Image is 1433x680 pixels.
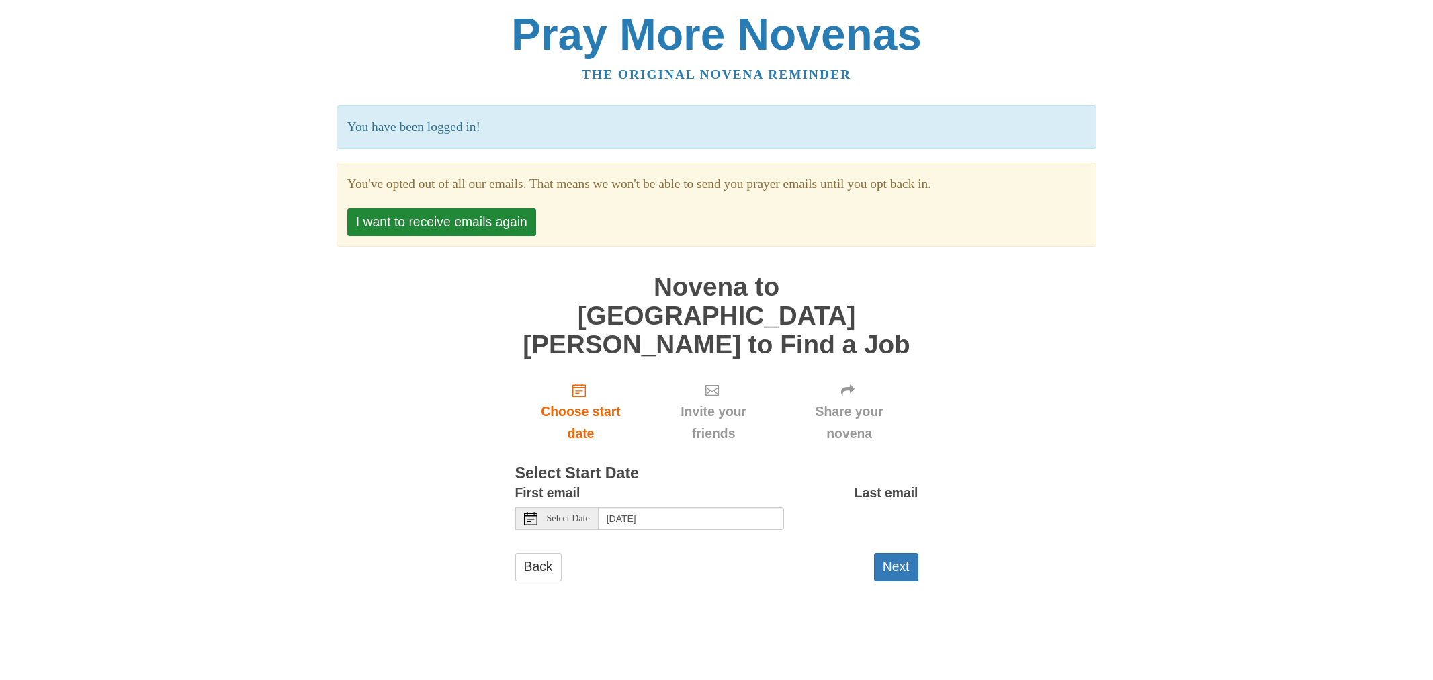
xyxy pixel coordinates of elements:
div: Click "Next" to confirm your start date first. [646,372,780,452]
section: You've opted out of all our emails. That means we won't be able to send you prayer emails until y... [347,173,1086,196]
h1: Novena to [GEOGRAPHIC_DATA][PERSON_NAME] to Find a Job [515,273,918,359]
p: You have been logged in! [337,105,1096,149]
div: Click "Next" to confirm your start date first. [781,372,918,452]
h3: Select Start Date [515,465,918,482]
label: Last email [855,482,918,504]
a: Choose start date [515,372,647,452]
button: Next [874,553,918,581]
button: I want to receive emails again [347,208,536,236]
a: Pray More Novenas [511,9,922,59]
span: Share your novena [794,400,905,445]
a: Back [515,553,562,581]
label: First email [515,482,580,504]
span: Invite your friends [660,400,767,445]
a: The original novena reminder [582,67,851,81]
span: Select Date [547,514,590,523]
span: Choose start date [529,400,634,445]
